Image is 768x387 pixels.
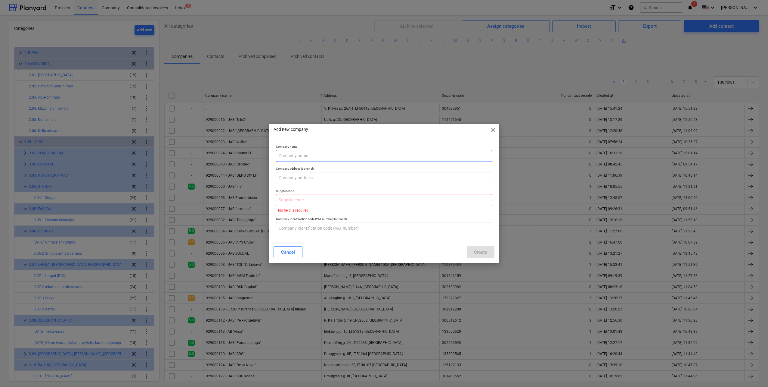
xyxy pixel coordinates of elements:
p: Company Identification code (VAT number) (optional) [276,217,492,222]
iframe: Chat Widget [738,358,768,387]
input: Company address [276,172,492,184]
input: Company Identification code (VAT number) [276,222,492,234]
p: Add new company [274,126,308,133]
span: close [490,126,497,134]
button: Cancel [274,246,302,258]
p: This field is required [276,209,492,212]
p: Supplier code [276,189,492,194]
input: Supplier code [276,194,492,206]
p: Company address (optional) [276,167,492,172]
input: Company name [276,150,492,162]
div: Cancel [281,248,295,256]
p: Company name [276,145,492,150]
